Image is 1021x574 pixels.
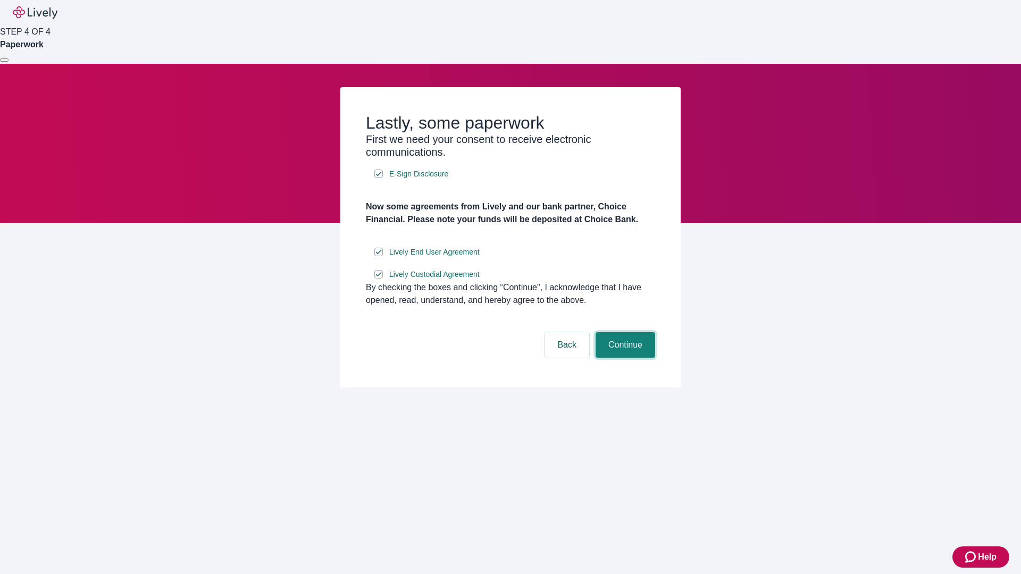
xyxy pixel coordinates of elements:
button: Zendesk support iconHelp [952,546,1009,568]
a: e-sign disclosure document [387,246,482,259]
button: Back [545,332,589,358]
span: E-Sign Disclosure [389,168,448,180]
h3: First we need your consent to receive electronic communications. [366,133,655,158]
img: Lively [13,6,57,19]
h2: Lastly, some paperwork [366,113,655,133]
a: e-sign disclosure document [387,268,482,281]
a: e-sign disclosure document [387,167,450,181]
span: Lively End User Agreement [389,247,480,258]
h4: Now some agreements from Lively and our bank partner, Choice Financial. Please note your funds wi... [366,200,655,226]
span: Help [978,551,997,563]
button: Continue [596,332,655,358]
div: By checking the boxes and clicking “Continue", I acknowledge that I have opened, read, understand... [366,281,655,307]
svg: Zendesk support icon [965,551,978,563]
span: Lively Custodial Agreement [389,269,480,280]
